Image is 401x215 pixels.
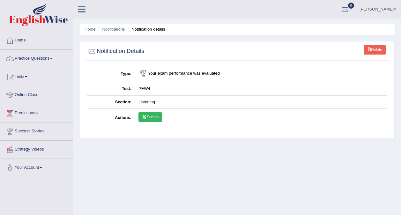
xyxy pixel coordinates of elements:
[87,47,144,56] h2: Notification Details
[87,65,135,82] th: Type
[0,50,73,66] a: Practice Questions
[135,82,387,96] td: PEW4
[0,122,73,138] a: Success Stories
[138,112,162,122] a: Scores
[126,26,165,32] li: Notification details
[87,95,135,109] th: Section
[102,27,125,32] a: Notifications
[87,109,135,127] th: Actions
[364,45,386,55] a: Delete
[135,95,387,109] td: Listening
[0,86,73,102] a: Online Class
[85,27,96,32] a: Home
[0,141,73,157] a: Strategy Videos
[348,3,354,9] span: 0
[0,68,73,84] a: Tests
[135,65,387,82] td: Your exam performance was evaluated
[0,159,73,175] a: Your Account
[0,32,73,48] a: Home
[87,82,135,96] th: Test
[0,104,73,120] a: Predictions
